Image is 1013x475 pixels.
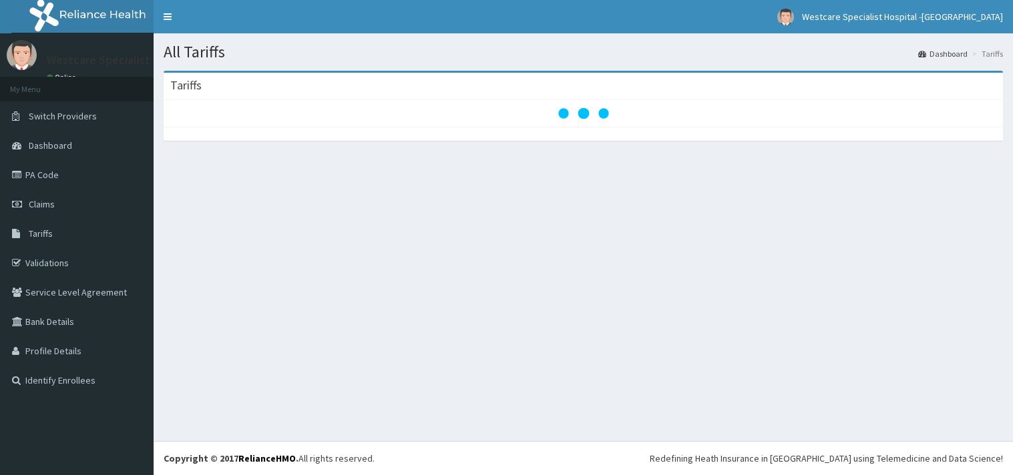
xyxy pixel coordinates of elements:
[170,79,202,91] h3: Tariffs
[557,87,610,140] svg: audio-loading
[969,48,1003,59] li: Tariffs
[777,9,794,25] img: User Image
[29,110,97,122] span: Switch Providers
[154,441,1013,475] footer: All rights reserved.
[802,11,1003,23] span: Westcare Specialist Hospital -[GEOGRAPHIC_DATA]
[164,452,298,464] strong: Copyright © 2017 .
[29,198,55,210] span: Claims
[29,139,72,151] span: Dashboard
[47,73,79,82] a: Online
[7,40,37,70] img: User Image
[164,43,1003,61] h1: All Tariffs
[650,452,1003,465] div: Redefining Heath Insurance in [GEOGRAPHIC_DATA] using Telemedicine and Data Science!
[29,227,53,240] span: Tariffs
[238,452,296,464] a: RelianceHMO
[918,48,968,59] a: Dashboard
[47,54,314,66] p: Westcare Specialist Hospital -[GEOGRAPHIC_DATA]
